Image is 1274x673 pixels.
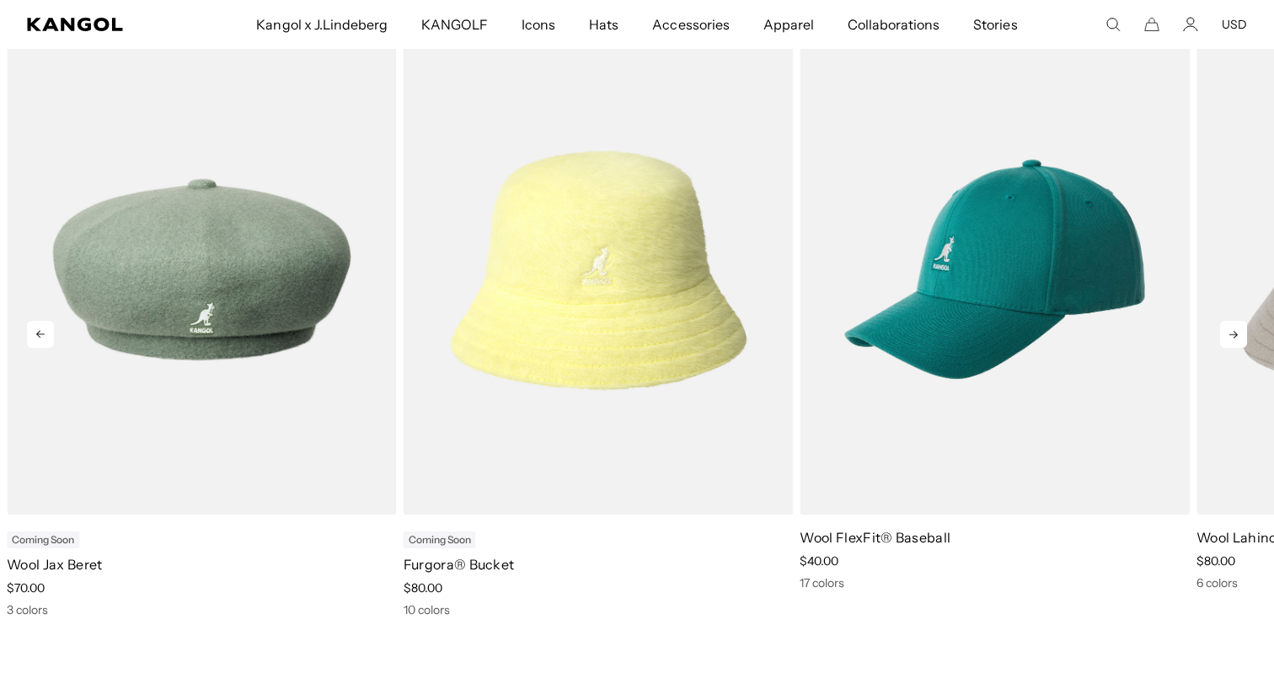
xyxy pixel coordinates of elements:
button: Cart [1144,17,1159,32]
div: 10 colors [404,602,794,617]
summary: Search here [1105,17,1121,32]
a: Kangol [27,18,169,31]
div: 6 of 11 [397,25,794,617]
p: Wool Jax Beret [7,555,397,574]
button: USD [1222,17,1247,32]
div: Coming Soon [7,531,79,548]
p: Wool FlexFit® Baseball [800,528,1190,547]
div: 3 colors [7,602,397,617]
img: color-sage-green [7,25,397,515]
span: $80.00 [404,580,442,596]
div: 7 of 11 [793,25,1190,617]
img: color-butter-chiffon [404,25,794,515]
p: Furgora® Bucket [404,555,794,574]
img: color-fanfare [800,25,1190,515]
span: $80.00 [1196,553,1235,569]
span: $70.00 [7,580,45,596]
a: Account [1183,17,1198,32]
div: 17 colors [800,575,1190,590]
span: $40.00 [800,553,838,569]
div: Coming Soon [404,531,476,548]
